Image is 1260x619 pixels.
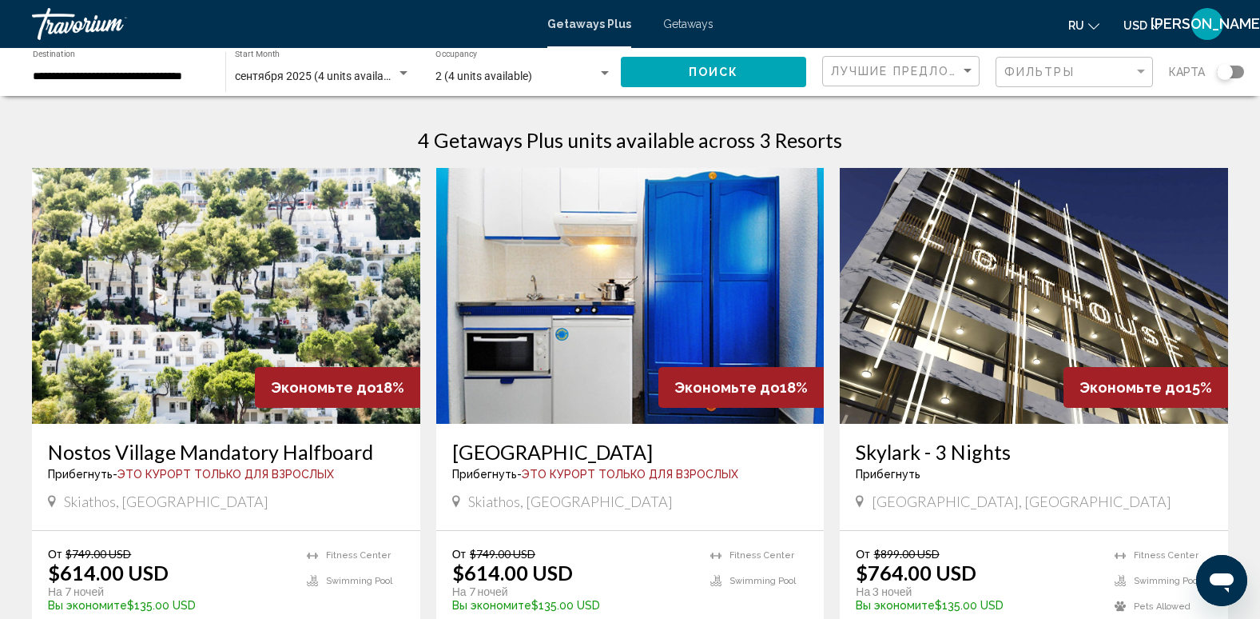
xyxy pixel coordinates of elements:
[872,493,1171,510] span: [GEOGRAPHIC_DATA], [GEOGRAPHIC_DATA]
[856,547,869,561] span: От
[1004,66,1075,78] span: Фильтры
[1134,576,1200,586] span: Swimming Pool
[856,599,935,612] span: Вы экономите
[1196,555,1247,606] iframe: Кнопка запуска окна обмена сообщениями
[271,379,376,396] span: Экономьте до
[468,493,673,510] span: Skiathos, [GEOGRAPHIC_DATA]
[452,440,809,464] a: [GEOGRAPHIC_DATA]
[235,70,402,82] span: сентября 2025 (4 units available)
[64,493,268,510] span: Skiathos, [GEOGRAPHIC_DATA]
[856,440,1212,464] a: Skylark - 3 Nights
[326,576,392,586] span: Swimming Pool
[452,561,573,585] p: $614.00 USD
[48,547,62,561] span: От
[117,468,334,481] span: Это курорт только для взрослых
[729,550,794,561] span: Fitness Center
[48,599,291,612] p: $135.00 USD
[1079,379,1185,396] span: Экономьте до
[1068,19,1084,32] span: ru
[418,128,842,152] h1: 4 Getaways Plus units available across 3 Resorts
[436,168,825,424] img: 2822I01X.jpg
[32,8,531,40] a: Travorium
[48,561,169,585] p: $614.00 USD
[621,57,806,86] button: Поиск
[840,168,1228,424] img: RT42E01X.jpg
[674,379,780,396] span: Экономьте до
[547,18,631,30] a: Getaways Plus
[452,599,695,612] p: $135.00 USD
[66,547,131,561] span: $749.00 USD
[1123,19,1147,32] span: USD
[1134,601,1190,612] span: Pets Allowed
[831,65,975,78] mat-select: Sort by
[48,599,127,612] span: Вы экономите
[326,550,391,561] span: Fitness Center
[856,585,1099,599] p: На 3 ночей
[689,66,739,79] span: Поиск
[1169,61,1205,83] span: карта
[856,599,1099,612] p: $135.00 USD
[1134,550,1198,561] span: Fitness Center
[255,367,420,408] div: 18%
[48,440,404,464] a: Nostos Village Mandatory Halfboard
[522,468,738,481] span: Это курорт только для взрослых
[48,468,113,481] span: Прибегнуть
[856,468,920,481] span: Прибегнуть
[435,70,532,82] span: 2 (4 units available)
[113,468,117,481] span: -
[658,367,824,408] div: 18%
[452,547,466,561] span: От
[663,18,713,30] a: Getaways
[1063,367,1228,408] div: 15%
[452,468,517,481] span: Прибегнуть
[452,599,531,612] span: Вы экономите
[831,65,1000,78] span: Лучшие предложения
[856,561,976,585] p: $764.00 USD
[874,547,940,561] span: $899.00 USD
[996,56,1153,89] button: Filter
[729,576,796,586] span: Swimming Pool
[48,585,291,599] p: На 7 ночей
[1123,14,1163,37] button: Change currency
[452,585,695,599] p: На 7 ночей
[517,468,522,481] span: -
[470,547,535,561] span: $749.00 USD
[1186,7,1228,41] button: User Menu
[1068,14,1099,37] button: Change language
[32,168,420,424] img: 2822E01X.jpg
